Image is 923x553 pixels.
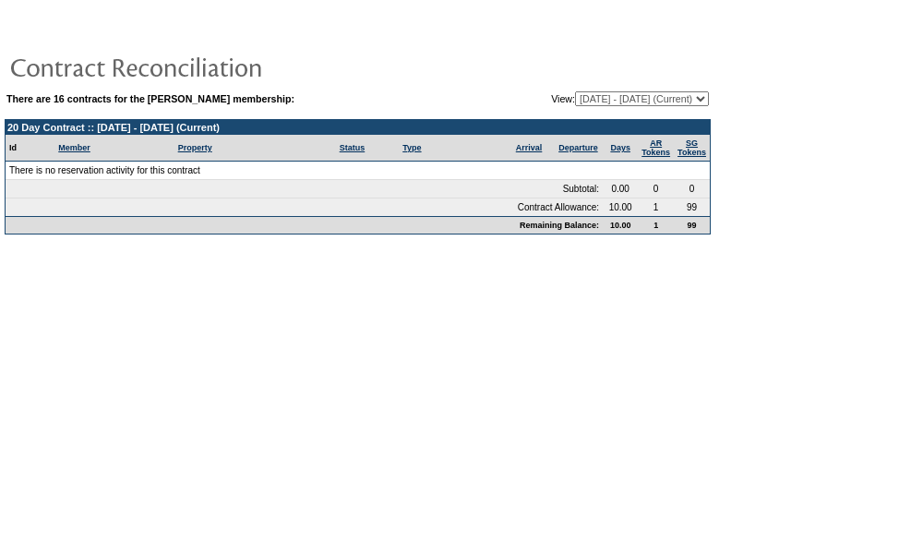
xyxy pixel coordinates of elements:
td: Contract Allowance: [6,198,603,216]
td: There is no reservation activity for this contract [6,162,710,180]
td: 1 [638,216,674,234]
a: Departure [558,143,598,152]
a: Days [610,143,630,152]
a: Type [402,143,421,152]
td: 0 [638,180,674,198]
a: Arrival [516,143,543,152]
td: Subtotal: [6,180,603,198]
a: Member [58,143,90,152]
a: Status [340,143,366,152]
td: Remaining Balance: [6,216,603,234]
td: 99 [674,198,710,216]
td: 20 Day Contract :: [DATE] - [DATE] (Current) [6,120,710,135]
b: There are 16 contracts for the [PERSON_NAME] membership: [6,93,294,104]
td: 1 [638,198,674,216]
a: ARTokens [641,138,670,157]
td: 0.00 [603,180,638,198]
td: View: [461,91,709,106]
img: pgTtlContractReconciliation.gif [9,48,378,85]
td: 10.00 [603,216,638,234]
td: 10.00 [603,198,638,216]
a: SGTokens [677,138,706,157]
td: 99 [674,216,710,234]
a: Property [178,143,212,152]
td: 0 [674,180,710,198]
td: Id [6,135,54,162]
